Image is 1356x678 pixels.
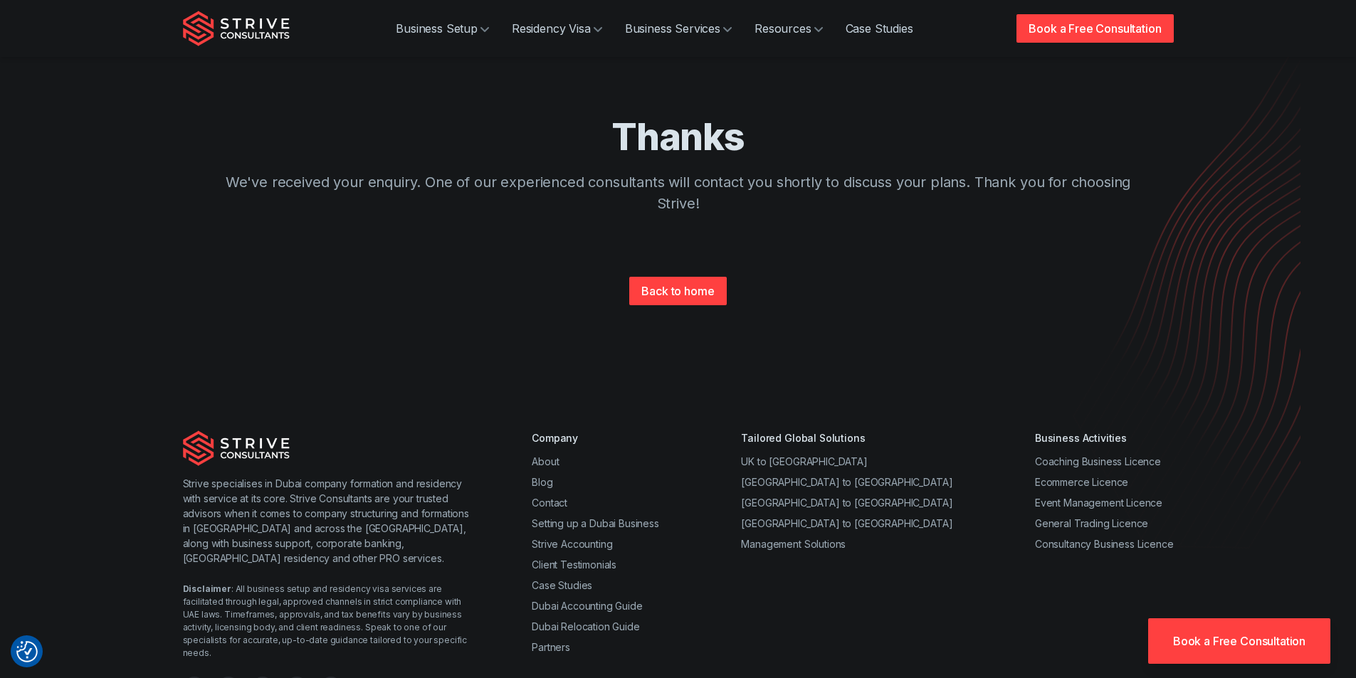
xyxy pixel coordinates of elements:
a: Event Management Licence [1035,497,1162,509]
div: : All business setup and residency visa services are facilitated through legal, approved channels... [183,583,475,660]
a: [GEOGRAPHIC_DATA] to [GEOGRAPHIC_DATA] [741,476,952,488]
a: Ecommerce Licence [1035,476,1128,488]
a: Case Studies [834,14,925,43]
a: Management Solutions [741,538,846,550]
strong: Disclaimer [183,583,231,594]
a: Strive Accounting [532,538,612,550]
a: Blog [532,476,552,488]
a: Dubai Accounting Guide [532,600,642,612]
a: Book a Free Consultation [1016,14,1173,43]
div: Company [532,430,659,445]
a: Partners [532,641,570,653]
a: [GEOGRAPHIC_DATA] to [GEOGRAPHIC_DATA] [741,517,952,529]
a: UK to [GEOGRAPHIC_DATA] [741,455,867,467]
a: General Trading Licence [1035,517,1148,529]
p: We've received your enquiry. One of our experienced consultants will contact you shortly to discu... [223,171,1134,214]
a: Case Studies [532,579,592,591]
a: Client Testimonials [532,558,616,571]
h1: Thanks [223,114,1134,160]
a: Business Setup [384,14,500,43]
img: Strive Consultants [183,11,290,46]
a: Resources [743,14,834,43]
a: Coaching Business Licence [1035,455,1161,467]
img: Strive Consultants [183,430,290,466]
a: Back to home [629,277,726,305]
div: Tailored Global Solutions [741,430,952,445]
a: Residency Visa [500,14,614,43]
img: Revisit consent button [16,641,38,662]
a: About [532,455,559,467]
a: Contact [532,497,567,509]
a: Dubai Relocation Guide [532,620,639,632]
div: Business Activities [1035,430,1174,445]
a: Business Services [614,14,743,43]
a: Book a Free Consultation [1148,618,1330,664]
button: Consent Preferences [16,641,38,662]
p: Strive specialises in Dubai company formation and residency with service at its core. Strive Cons... [183,476,475,566]
a: [GEOGRAPHIC_DATA] to [GEOGRAPHIC_DATA] [741,497,952,509]
a: Consultancy Business Licence [1035,538,1174,550]
a: Setting up a Dubai Business [532,517,659,529]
